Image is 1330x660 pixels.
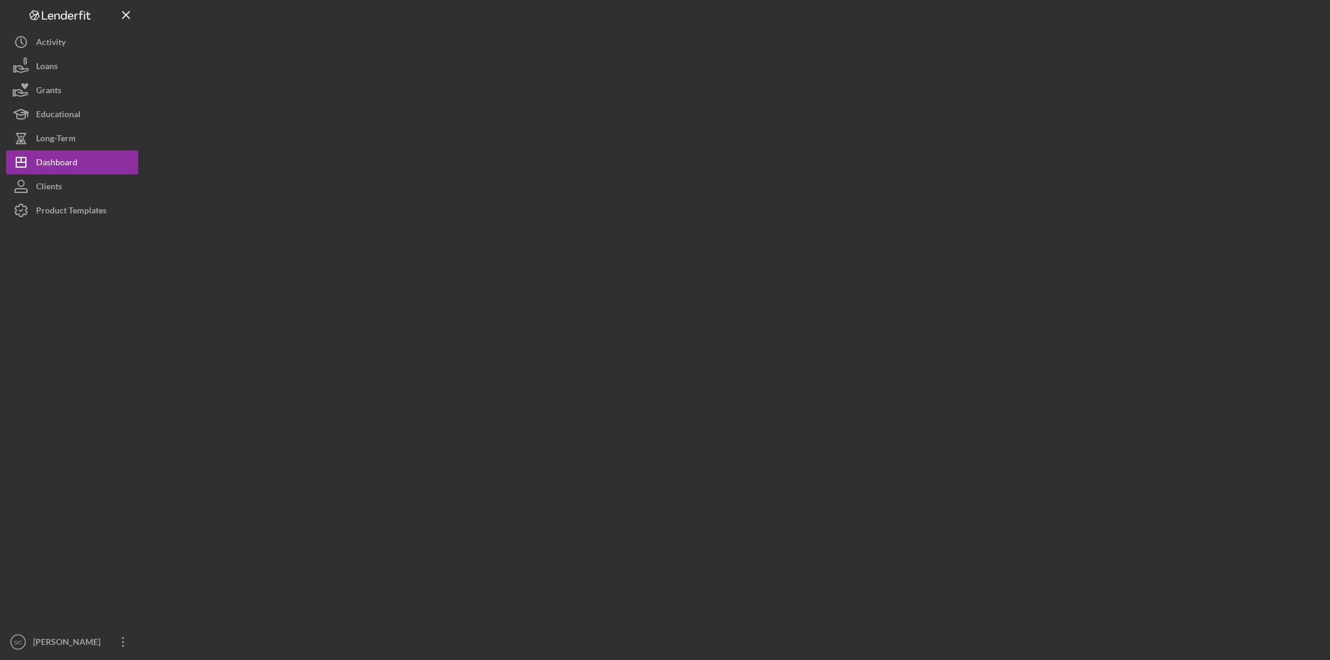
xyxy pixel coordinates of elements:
[6,102,138,126] button: Educational
[6,54,138,78] button: Loans
[36,30,66,57] div: Activity
[36,150,78,177] div: Dashboard
[6,30,138,54] button: Activity
[6,150,138,174] button: Dashboard
[6,78,138,102] button: Grants
[36,126,76,153] div: Long-Term
[36,102,81,129] div: Educational
[36,54,58,81] div: Loans
[6,174,138,198] button: Clients
[14,639,22,646] text: SC
[30,630,108,657] div: [PERSON_NAME]
[6,126,138,150] button: Long-Term
[36,174,62,201] div: Clients
[36,78,61,105] div: Grants
[6,630,138,654] button: SC[PERSON_NAME]
[6,198,138,222] button: Product Templates
[36,198,106,225] div: Product Templates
